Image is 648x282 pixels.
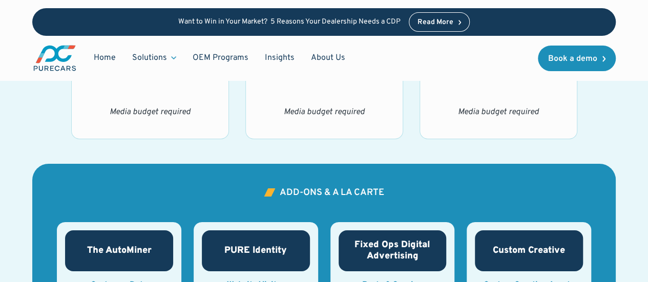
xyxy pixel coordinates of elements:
em: Media budget required [110,107,191,117]
div: Solutions [132,52,167,63]
a: Read More [409,12,470,32]
div: Read More [417,19,453,26]
h3: The AutoMiner [87,245,152,256]
p: Want to Win in Your Market? 5 Reasons Your Dealership Needs a CDP [178,18,401,27]
em: Media budget required [284,107,365,117]
div: Book a demo [548,55,597,63]
div: ADD-ONS & A LA CARTE [280,188,384,198]
h3: Custom Creative [493,245,565,256]
img: purecars logo [32,44,77,72]
a: OEM Programs [184,48,257,68]
a: main [32,44,77,72]
a: About Us [303,48,353,68]
h3: Fixed Ops Digital Advertising [347,240,437,262]
a: Insights [257,48,303,68]
a: Book a demo [538,46,616,71]
em: Media budget required [458,107,539,117]
a: Home [86,48,124,68]
div: Solutions [124,48,184,68]
h3: PURE Identity [224,245,287,256]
